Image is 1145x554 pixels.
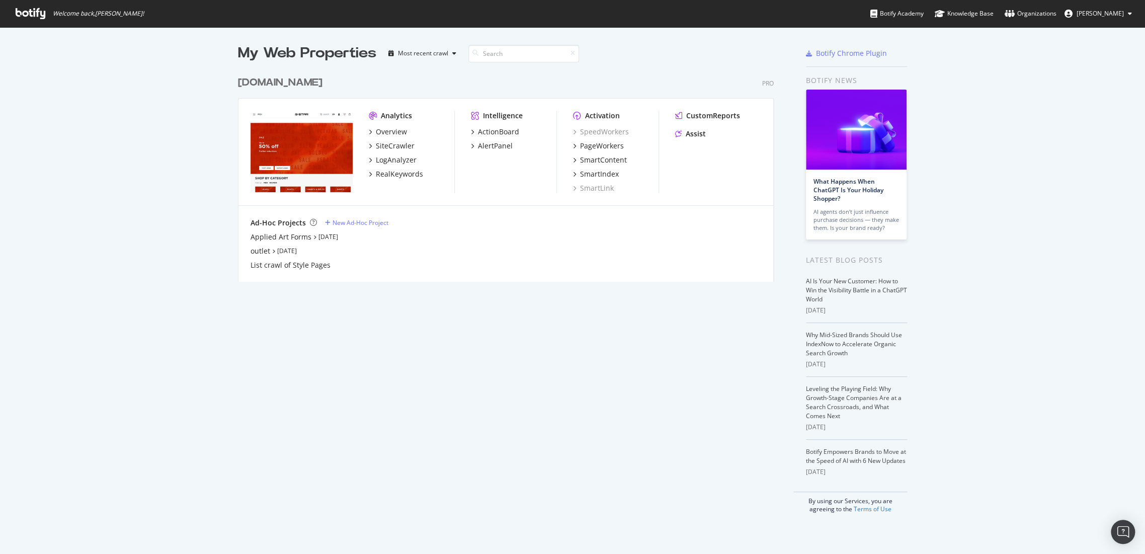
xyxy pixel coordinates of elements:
[251,218,306,228] div: Ad-Hoc Projects
[806,255,907,266] div: Latest Blog Posts
[384,45,460,61] button: Most recent crawl
[1005,9,1056,19] div: Organizations
[806,467,907,477] div: [DATE]
[238,75,326,90] a: [DOMAIN_NAME]
[478,141,513,151] div: AlertPanel
[251,111,353,192] img: www.g-star.com
[333,218,388,227] div: New Ad-Hoc Project
[277,247,297,255] a: [DATE]
[762,79,774,88] div: Pro
[251,260,331,270] a: List crawl of Style Pages
[806,447,906,465] a: Botify Empowers Brands to Move at the Speed of AI with 6 New Updates
[369,169,423,179] a: RealKeywords
[580,141,624,151] div: PageWorkers
[573,183,614,193] a: SmartLink
[238,43,376,63] div: My Web Properties
[806,277,907,303] a: AI Is Your New Customer: How to Win the Visibility Battle in a ChatGPT World
[806,75,907,86] div: Botify news
[573,141,624,151] a: PageWorkers
[471,127,519,137] a: ActionBoard
[806,90,907,170] img: What Happens When ChatGPT Is Your Holiday Shopper?
[675,129,706,139] a: Assist
[238,75,322,90] div: [DOMAIN_NAME]
[573,169,619,179] a: SmartIndex
[369,141,415,151] a: SiteCrawler
[813,177,883,203] a: What Happens When ChatGPT Is Your Holiday Shopper?
[675,111,740,121] a: CustomReports
[376,127,407,137] div: Overview
[573,127,629,137] a: SpeedWorkers
[381,111,412,121] div: Analytics
[53,10,144,18] span: Welcome back, [PERSON_NAME] !
[471,141,513,151] a: AlertPanel
[398,50,448,56] div: Most recent crawl
[1056,6,1140,22] button: [PERSON_NAME]
[376,169,423,179] div: RealKeywords
[870,9,924,19] div: Botify Academy
[573,155,627,165] a: SmartContent
[806,360,907,369] div: [DATE]
[478,127,519,137] div: ActionBoard
[686,111,740,121] div: CustomReports
[1111,520,1135,544] div: Open Intercom Messenger
[238,63,782,282] div: grid
[369,155,417,165] a: LogAnalyzer
[806,306,907,315] div: [DATE]
[325,218,388,227] a: New Ad-Hoc Project
[251,246,270,256] a: outlet
[806,331,902,357] a: Why Mid-Sized Brands Should Use IndexNow to Accelerate Organic Search Growth
[585,111,620,121] div: Activation
[793,492,907,513] div: By using our Services, you are agreeing to the
[580,169,619,179] div: SmartIndex
[806,384,902,420] a: Leveling the Playing Field: Why Growth-Stage Companies Are at a Search Crossroads, and What Comes...
[251,232,311,242] a: Applied Art Forms
[686,129,706,139] div: Assist
[806,48,887,58] a: Botify Chrome Plugin
[854,505,891,513] a: Terms of Use
[468,45,579,62] input: Search
[369,127,407,137] a: Overview
[580,155,627,165] div: SmartContent
[806,423,907,432] div: [DATE]
[935,9,994,19] div: Knowledge Base
[376,141,415,151] div: SiteCrawler
[816,48,887,58] div: Botify Chrome Plugin
[376,155,417,165] div: LogAnalyzer
[483,111,523,121] div: Intelligence
[813,208,899,232] div: AI agents don’t just influence purchase decisions — they make them. Is your brand ready?
[318,232,338,241] a: [DATE]
[1077,9,1124,18] span: Nadine Kraegeloh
